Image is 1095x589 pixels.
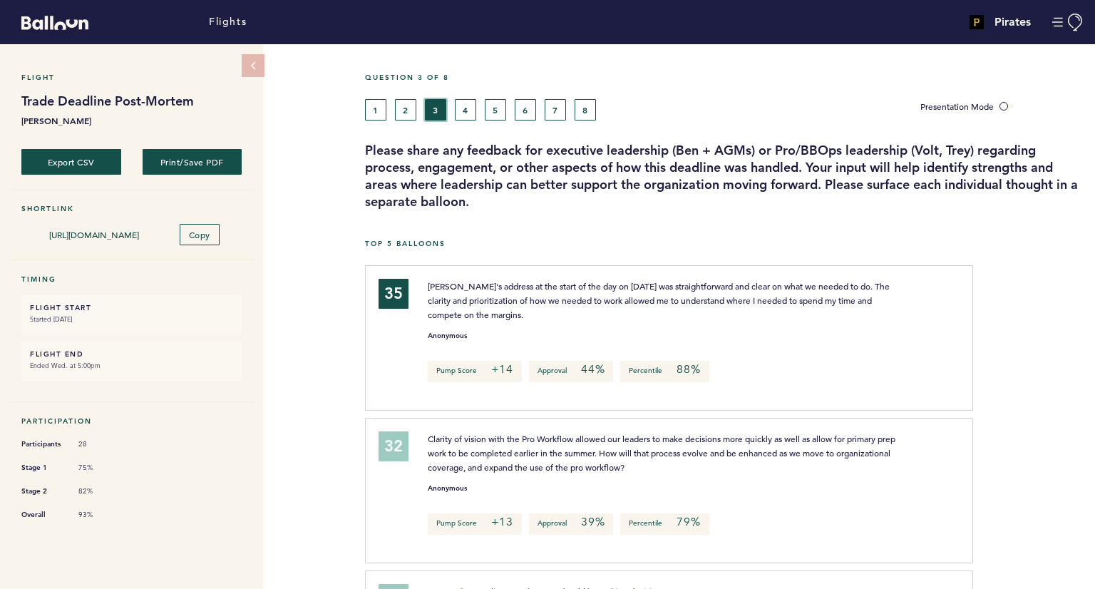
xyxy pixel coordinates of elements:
[78,439,121,449] span: 28
[189,229,210,240] span: Copy
[143,149,242,175] button: Print/Save PDF
[677,362,700,377] em: 88%
[21,16,88,30] svg: Balloon
[209,14,247,30] a: Flights
[21,461,64,475] span: Stage 1
[21,508,64,522] span: Overall
[428,280,892,320] span: [PERSON_NAME]'s address at the start of the day on [DATE] was straightforward and clear on what w...
[620,513,709,535] p: Percentile
[180,224,220,245] button: Copy
[21,275,242,284] h5: Timing
[21,437,64,451] span: Participants
[677,515,700,529] em: 79%
[428,485,467,492] small: Anonymous
[428,513,522,535] p: Pump Score
[575,99,596,121] button: 8
[30,359,233,373] small: Ended Wed. at 5:00pm
[379,431,408,461] div: 32
[545,99,566,121] button: 7
[78,463,121,473] span: 75%
[428,332,467,339] small: Anonymous
[365,142,1084,210] h3: Please share any feedback for executive leadership (Ben + AGMs) or Pro/BBOps leadership (Volt, Tr...
[485,99,506,121] button: 5
[491,362,513,377] em: +14
[920,101,994,112] span: Presentation Mode
[30,312,233,327] small: Started [DATE]
[78,486,121,496] span: 82%
[581,515,605,529] em: 39%
[365,99,386,121] button: 1
[21,416,242,426] h5: Participation
[21,113,242,128] b: [PERSON_NAME]
[379,279,408,309] div: 35
[529,361,613,382] p: Approval
[428,361,522,382] p: Pump Score
[365,239,1084,248] h5: Top 5 Balloons
[428,433,898,473] span: Clarity of vision with the Pro Workflow allowed our leaders to make decisions more quickly as wel...
[515,99,536,121] button: 6
[455,99,476,121] button: 4
[21,73,242,82] h5: Flight
[11,14,88,29] a: Balloon
[529,513,613,535] p: Approval
[78,510,121,520] span: 93%
[365,73,1084,82] h5: Question 3 of 8
[30,303,233,312] h6: FLIGHT START
[21,149,121,175] button: Export CSV
[994,14,1031,31] h4: Pirates
[395,99,416,121] button: 2
[620,361,709,382] p: Percentile
[491,515,513,529] em: +13
[21,484,64,498] span: Stage 2
[21,93,242,110] h1: Trade Deadline Post-Mortem
[30,349,233,359] h6: FLIGHT END
[581,362,605,377] em: 44%
[1052,14,1084,31] button: Manage Account
[21,204,242,213] h5: Shortlink
[425,99,446,121] button: 3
